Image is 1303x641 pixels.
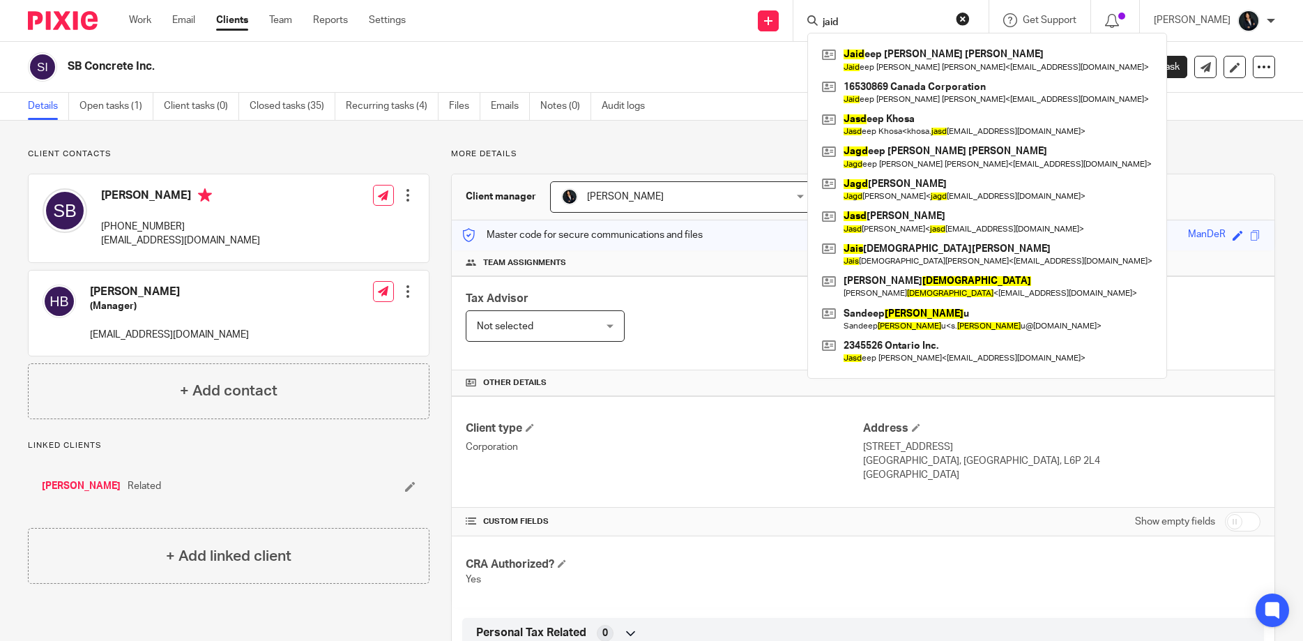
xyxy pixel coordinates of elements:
h4: CUSTOM FIELDS [466,516,863,527]
h2: SB Concrete Inc. [68,59,882,74]
a: Audit logs [602,93,655,120]
a: Files [449,93,480,120]
h4: Address [863,421,1260,436]
p: [PHONE_NUMBER] [101,220,260,234]
a: Emails [491,93,530,120]
div: ManDeR [1188,227,1226,243]
img: Pixie [28,11,98,30]
img: svg%3E [28,52,57,82]
a: Recurring tasks (4) [346,93,439,120]
span: Tax Advisor [466,293,528,304]
span: [PERSON_NAME] [587,192,664,202]
p: More details [451,149,1275,160]
span: Other details [483,377,547,389]
a: Notes (0) [540,93,591,120]
p: Corporation [466,440,863,454]
p: [GEOGRAPHIC_DATA] [863,468,1260,482]
p: [GEOGRAPHIC_DATA], [GEOGRAPHIC_DATA], L6P 2L4 [863,454,1260,468]
p: Client contacts [28,149,429,160]
p: [PERSON_NAME] [1154,13,1230,27]
span: Team assignments [483,257,566,269]
h4: [PERSON_NAME] [101,188,260,206]
span: 0 [602,626,608,640]
span: Get Support [1023,15,1076,25]
a: Work [129,13,151,27]
h4: + Add linked client [166,545,291,567]
img: HardeepM.png [1237,10,1260,32]
img: HardeepM.png [561,188,578,205]
h4: [PERSON_NAME] [90,285,249,299]
h3: Client manager [466,190,536,204]
a: Client tasks (0) [164,93,239,120]
p: [EMAIL_ADDRESS][DOMAIN_NAME] [101,234,260,248]
p: Master code for secure communications and files [462,228,703,242]
a: Clients [216,13,248,27]
span: Yes [466,575,481,585]
p: [EMAIL_ADDRESS][DOMAIN_NAME] [90,328,249,342]
i: Primary [198,188,212,202]
label: Show empty fields [1135,515,1215,529]
a: Team [269,13,292,27]
h4: CRA Authorized? [466,557,863,572]
a: [PERSON_NAME] [42,479,121,493]
a: Open tasks (1) [79,93,153,120]
span: Not selected [477,322,533,331]
h5: (Manager) [90,299,249,313]
a: Closed tasks (35) [250,93,335,120]
a: Details [28,93,69,120]
p: [STREET_ADDRESS] [863,440,1260,454]
span: Personal Tax Related [476,626,586,640]
a: Settings [369,13,406,27]
button: Clear [956,12,970,26]
h4: Client type [466,421,863,436]
img: svg%3E [43,285,76,318]
input: Search [821,17,947,29]
h4: + Add contact [180,380,277,402]
span: Related [128,479,161,493]
a: Reports [313,13,348,27]
a: Email [172,13,195,27]
p: Linked clients [28,440,429,451]
img: svg%3E [43,188,87,233]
